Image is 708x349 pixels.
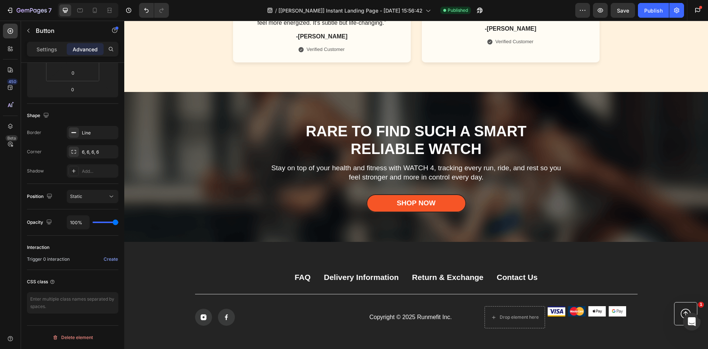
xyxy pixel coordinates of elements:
[70,194,82,199] span: Static
[27,244,49,251] div: Interaction
[27,168,44,174] div: Shadow
[275,7,277,14] span: /
[372,252,413,261] div: Contact Us
[698,302,704,308] span: 1
[372,251,414,262] a: Contact Us
[644,7,663,14] div: Publish
[182,26,220,32] p: Verified Customer
[27,129,41,136] div: Border
[199,252,274,261] div: Delivery Information
[371,18,409,24] p: Verified Customer
[27,218,53,227] div: Opacity
[683,313,701,331] iframe: Intercom live chat
[147,143,437,161] p: Stay on top of your health and fitness with WATCH 4, tracking every run, ride, and rest so you fe...
[27,111,51,121] div: Shape
[48,6,52,15] p: 7
[27,332,118,343] button: Delete element
[82,149,117,155] div: 6, 6, 6, 6
[36,26,98,35] p: Button
[444,285,461,296] img: gempages_432750572815254551-7a898ee5-d1a5-4eed-978b-b6b3bed1ddd2.png
[27,192,54,202] div: Position
[82,168,117,175] div: Add...
[27,278,55,285] div: CSS class
[67,190,118,203] button: Static
[375,294,414,300] div: Drop element here
[216,293,357,301] p: Copyright © 2025 Runmefit Inc.
[484,285,502,295] img: gempages_432750572815254551-007ba5d6-78cc-48e0-8aba-99cea8630163.png
[67,216,89,229] input: Auto
[242,174,342,192] a: Shop Now
[104,256,118,263] div: Create
[52,333,93,342] div: Delete element
[27,256,70,263] span: Trigger 0 interaction
[638,3,669,18] button: Publish
[199,251,275,262] a: Delivery Information
[103,255,118,264] button: Create
[73,45,98,53] p: Advanced
[65,84,80,95] input: 0
[82,130,117,136] div: Line
[617,7,629,14] span: Save
[423,285,441,296] img: gempages_432750572815254551-0f817219-5dbe-411d-9054-a24d1f61a5f8.png
[139,3,169,18] div: Undo/Redo
[170,252,186,261] div: FAQ
[464,285,482,295] img: gempages_432750572815254551-a735862e-0cf8-4d34-835c-6c48154aca04.png
[37,45,57,53] p: Settings
[307,4,466,12] p: -[PERSON_NAME]
[66,67,80,78] input: 0px
[448,7,468,14] span: Published
[124,21,708,349] iframe: To enrich screen reader interactions, please activate Accessibility in Grammarly extension settings
[146,101,438,138] h2: RARE TO FIND SUCH A SMART RELIABLE WATCH
[27,148,42,155] div: Corner
[7,79,18,85] div: 450
[611,3,635,18] button: Save
[278,7,423,14] span: [[PERSON_NAME]] Instant Landing Page - [DATE] 15:56:42
[170,251,187,262] a: FAQ
[273,178,311,187] div: Shop Now
[287,251,360,262] a: Return & Exchange
[288,252,359,261] div: Return & Exchange
[6,135,18,141] div: Beta
[3,3,55,18] button: 7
